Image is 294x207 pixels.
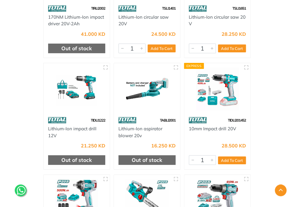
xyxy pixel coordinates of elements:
[218,45,246,52] button: Add To Cart
[91,6,105,11] span: TIRLI2002
[118,68,176,110] img: Royal Tools - Lithium-Ion aspirator blower 20v
[118,126,162,138] a: Lithium-Ion aspirator blower 20v
[118,3,136,14] img: 86.webp
[162,6,176,11] span: TSLI1401
[81,143,105,148] div: 21.250 KD
[189,126,236,131] a: 10mm Impact drill 20V
[48,126,96,138] a: Lithium-Ion impact drill 12V
[118,155,176,165] div: Out of stock
[151,32,176,36] div: 24.500 KD
[81,32,105,36] div: 41.000 KD
[189,14,246,27] a: Lithium-Ion circular saw 20 V
[148,45,176,52] button: Add To Cart
[48,68,105,110] img: Royal Tools - Lithium-Ion impact drill 12V
[218,156,246,164] button: Add To Cart
[189,3,207,14] img: 86.webp
[189,115,207,125] img: 86.webp
[184,63,204,69] div: Express
[222,32,246,36] div: 28.250 KD
[48,44,105,53] div: Out of stock
[48,3,66,14] img: 86.webp
[91,118,105,122] span: TIDLI1222
[118,115,136,125] img: 86.webp
[189,68,246,110] img: Royal Tools - 10mm Impact drill 20V
[48,155,105,165] div: Out of stock
[48,115,66,125] img: 86.webp
[151,143,176,148] div: 16.250 KD
[48,14,104,27] a: 170NM Lithium-Ion impact driver 20V-2Ah
[228,118,246,122] span: TIDLI201452
[222,143,246,148] div: 28.500 KD
[232,6,246,11] span: TSLI1651
[160,118,176,122] span: TABLI2001
[118,14,169,27] a: Lithium-Ion circular saw 20V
